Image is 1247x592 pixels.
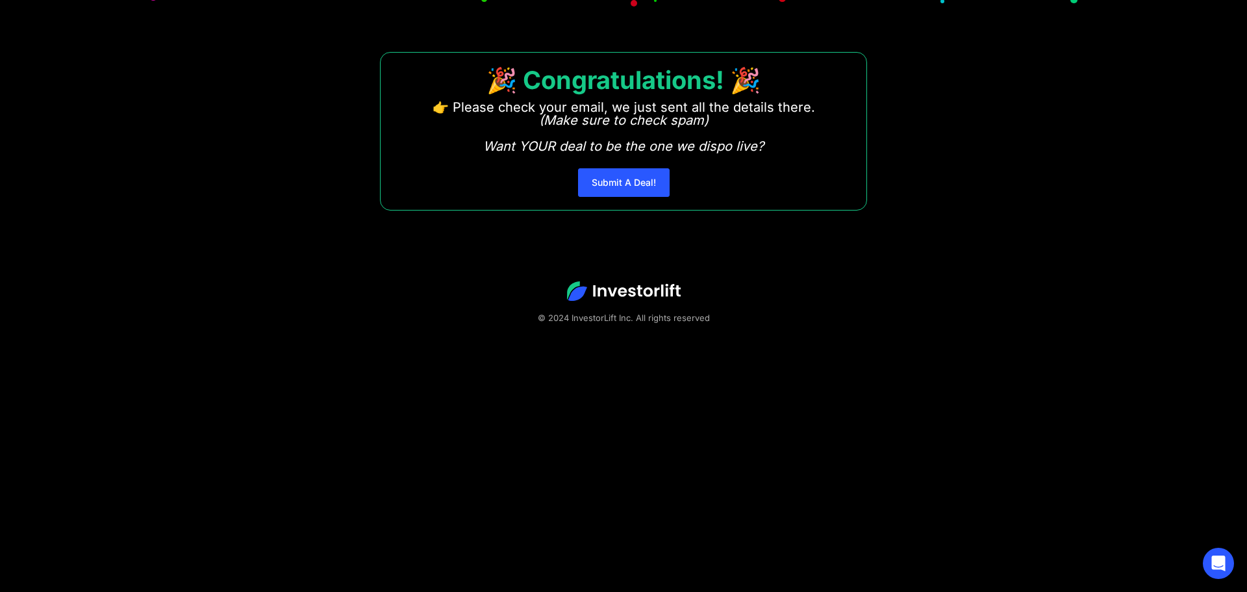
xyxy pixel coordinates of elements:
[578,168,670,197] a: Submit A Deal!
[483,112,764,154] em: (Make sure to check spam) Want YOUR deal to be the one we dispo live?
[1203,548,1234,579] div: Open Intercom Messenger
[45,311,1202,324] div: © 2024 InvestorLift Inc. All rights reserved
[486,65,761,95] strong: 🎉 Congratulations! 🎉
[433,101,815,153] p: 👉 Please check your email, we just sent all the details there. ‍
